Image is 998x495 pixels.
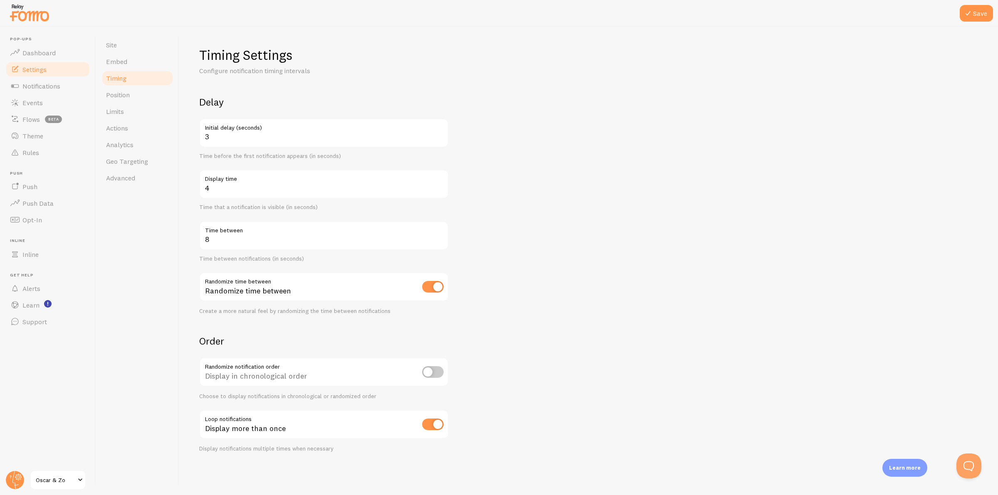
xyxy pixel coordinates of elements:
span: Rules [22,148,39,157]
span: Flows [22,115,40,123]
svg: <p>Watch New Feature Tutorials!</p> [44,300,52,308]
h1: Timing Settings [199,47,449,64]
h2: Delay [199,96,449,108]
span: Opt-In [22,216,42,224]
a: Geo Targeting [101,153,174,170]
span: Inline [22,250,39,259]
a: Position [101,86,174,103]
label: Time between [199,221,449,235]
span: Advanced [106,174,135,182]
a: Timing [101,70,174,86]
div: Time that a notification is visible (in seconds) [199,204,449,211]
a: Flows beta [5,111,91,128]
a: Oscar & Zo [30,470,86,490]
div: Learn more [882,459,927,477]
span: Site [106,41,117,49]
a: Support [5,313,91,330]
label: Display time [199,170,449,184]
h2: Order [199,335,449,347]
span: Position [106,91,130,99]
span: Events [22,99,43,107]
div: Display notifications multiple times when necessary [199,445,449,453]
span: Inline [10,238,91,244]
a: Advanced [101,170,174,186]
a: Inline [5,246,91,263]
span: Dashboard [22,49,56,57]
span: Oscar & Zo [36,475,75,485]
a: Events [5,94,91,111]
div: Time between notifications (in seconds) [199,255,449,263]
p: Learn more [889,464,921,472]
span: Embed [106,57,127,66]
span: Support [22,318,47,326]
a: Notifications [5,78,91,94]
a: Rules [5,144,91,161]
a: Dashboard [5,44,91,61]
span: Push [22,182,37,191]
a: Embed [101,53,174,70]
div: Randomize time between [199,272,449,303]
a: Settings [5,61,91,78]
div: Display more than once [199,410,449,440]
span: Push Data [22,199,54,207]
p: Configure notification timing intervals [199,66,399,76]
a: Push Data [5,195,91,212]
a: Opt-In [5,212,91,228]
a: Actions [101,120,174,136]
a: Site [101,37,174,53]
span: Push [10,171,91,176]
a: Analytics [101,136,174,153]
iframe: Help Scout Beacon - Open [956,453,981,478]
div: Choose to display notifications in chronological or randomized order [199,393,449,400]
label: Initial delay (seconds) [199,118,449,133]
span: Limits [106,107,124,116]
span: Alerts [22,284,40,293]
span: Settings [22,65,47,74]
img: fomo-relay-logo-orange.svg [9,2,50,23]
span: Get Help [10,273,91,278]
a: Theme [5,128,91,144]
a: Learn [5,297,91,313]
span: Timing [106,74,126,82]
a: Alerts [5,280,91,297]
span: Learn [22,301,40,309]
a: Limits [101,103,174,120]
span: beta [45,116,62,123]
div: Time before the first notification appears (in seconds) [199,153,449,160]
div: Create a more natural feel by randomizing the time between notifications [199,308,449,315]
span: Pop-ups [10,37,91,42]
span: Analytics [106,140,133,149]
a: Push [5,178,91,195]
div: Display in chronological order [199,357,449,388]
span: Notifications [22,82,60,90]
span: Actions [106,124,128,132]
span: Geo Targeting [106,157,148,165]
span: Theme [22,132,43,140]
